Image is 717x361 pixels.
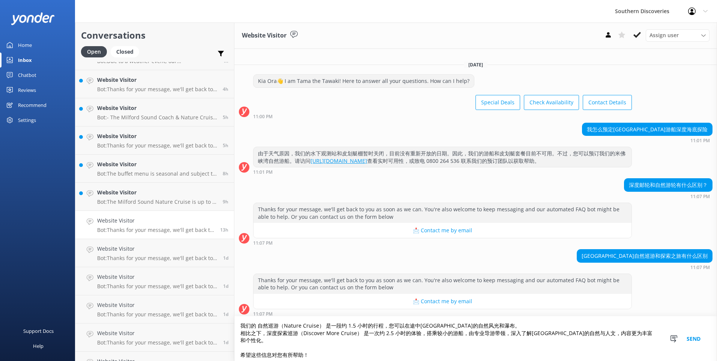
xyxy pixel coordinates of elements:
[220,227,228,233] span: 11:07pm 13-Aug-2025 (UTC +12:00) Pacific/Auckland
[690,138,710,143] strong: 11:01 PM
[97,188,217,197] h4: Website Visitor
[223,170,228,177] span: 03:15am 14-Aug-2025 (UTC +12:00) Pacific/Auckland
[223,283,228,289] span: 05:28am 13-Aug-2025 (UTC +12:00) Pacific/Auckland
[97,132,217,140] h4: Website Visitor
[97,170,217,177] p: Bot: The buffet menu is seasonal and subject to change, featuring a selection of classic kiwi and...
[582,138,712,143] div: 11:01pm 13-Aug-2025 (UTC +12:00) Pacific/Auckland
[97,217,214,225] h4: Website Visitor
[223,255,228,261] span: 09:23am 13-Aug-2025 (UTC +12:00) Pacific/Auckland
[97,255,217,262] p: Bot: Thanks for your message, we'll get back to you as soon as we can. You're also welcome to kee...
[97,86,217,93] p: Bot: Thanks for your message, we'll get back to you as soon as we can. You're also welcome to kee...
[223,311,228,317] span: 02:34am 13-Aug-2025 (UTC +12:00) Pacific/Auckland
[81,28,228,42] h2: Conversations
[253,75,474,87] div: Kia Ora👋 I am Tama the Tawaki! Here to answer all your questions. How can I help?
[97,199,217,205] p: Bot: The Milford Sound Nature Cruise is up to 2 hours long.
[97,283,217,290] p: Bot: Thanks for your message, we'll get back to you as soon as we can. You're also welcome to kee...
[253,169,632,174] div: 11:01pm 13-Aug-2025 (UTC +12:00) Pacific/Auckland
[690,194,710,199] strong: 11:07 PM
[75,183,234,211] a: Website VisitorBot:The Milford Sound Nature Cruise is up to 2 hours long.9h
[18,98,46,113] div: Recommend
[75,295,234,323] a: Website VisitorBot:Thanks for your message, we'll get back to you as soon as we can. You're also ...
[223,86,228,92] span: 07:18am 14-Aug-2025 (UTC +12:00) Pacific/Auckland
[223,199,228,205] span: 02:12am 14-Aug-2025 (UTC +12:00) Pacific/Auckland
[97,329,217,337] h4: Website Visitor
[75,239,234,267] a: Website VisitorBot:Thanks for your message, we'll get back to you as soon as we can. You're also ...
[253,274,631,294] div: Thanks for your message, we'll get back to you as soon as we can. You're also welcome to keep mes...
[81,46,107,57] div: Open
[649,31,679,39] span: Assign user
[75,98,234,126] a: Website VisitorBot:- The Milford Sound Coach & Nature Cruise is a full-day trip with departures f...
[234,316,717,361] textarea: 我们的 自然巡游（Nature Cruise） 是一段约 1.5 小时的行程，您可以在途中[GEOGRAPHIC_DATA]的自然风光和瀑布。 相比之下，深度探索巡游（Discover More...
[111,47,143,56] a: Closed
[18,53,32,68] div: Inbox
[310,157,367,164] a: [URL][DOMAIN_NAME]
[11,12,54,25] img: yonder-white-logo.png
[577,265,712,270] div: 11:07pm 13-Aug-2025 (UTC +12:00) Pacific/Auckland
[75,126,234,155] a: Website VisitorBot:Thanks for your message, we'll get back to you as soon as we can. You're also ...
[253,170,273,174] strong: 11:01 PM
[111,46,139,57] div: Closed
[583,95,632,110] button: Contact Details
[577,250,712,262] div: [GEOGRAPHIC_DATA]自然巡游和探索之旅有什么区别
[97,339,217,346] p: Bot: Thanks for your message, we'll get back to you as soon as we can. You're also welcome to kee...
[75,267,234,295] a: Website VisitorBot:Thanks for your message, we'll get back to you as soon as we can. You're also ...
[646,29,709,41] div: Assign User
[33,338,43,353] div: Help
[624,179,712,191] div: 深度邮轮和自然游轮有什么区别？
[253,240,632,245] div: 11:07pm 13-Aug-2025 (UTC +12:00) Pacific/Auckland
[624,194,712,199] div: 11:07pm 13-Aug-2025 (UTC +12:00) Pacific/Auckland
[18,68,36,83] div: Chatbot
[253,294,631,309] button: 📩 Contact me by email
[97,76,217,84] h4: Website Visitor
[253,312,273,316] strong: 11:07 PM
[97,301,217,309] h4: Website Visitor
[253,311,632,316] div: 11:07pm 13-Aug-2025 (UTC +12:00) Pacific/Auckland
[223,142,228,149] span: 06:24am 14-Aug-2025 (UTC +12:00) Pacific/Auckland
[475,95,520,110] button: Special Deals
[97,142,217,149] p: Bot: Thanks for your message, we'll get back to you as soon as we can. You're also welcome to kee...
[253,147,631,167] div: 由于天气原因，我们的水下观测站和皮划艇棚暂时关闭，目前没有重新开放的日期。因此，我们的游船和皮划艇套餐目前不可用。不过，您可以预订我们的米佛峡湾自然游船。请访问 查看实时可用性，或致电 0800...
[97,104,217,112] h4: Website Visitor
[253,203,631,223] div: Thanks for your message, we'll get back to you as soon as we can. You're also welcome to keep mes...
[253,241,273,245] strong: 11:07 PM
[524,95,579,110] button: Check Availability
[18,113,36,128] div: Settings
[253,114,273,119] strong: 11:00 PM
[97,245,217,253] h4: Website Visitor
[97,114,217,121] p: Bot: - The Milford Sound Coach & Nature Cruise is a full-day trip with departures from [GEOGRAPHI...
[75,211,234,239] a: Website VisitorBot:Thanks for your message, we'll get back to you as soon as we can. You're also ...
[253,114,632,119] div: 11:00pm 13-Aug-2025 (UTC +12:00) Pacific/Auckland
[75,323,234,352] a: Website VisitorBot:Thanks for your message, we'll get back to you as soon as we can. You're also ...
[97,227,214,233] p: Bot: Thanks for your message, we'll get back to you as soon as we can. You're also welcome to kee...
[97,273,217,281] h4: Website Visitor
[223,339,228,346] span: 01:21am 13-Aug-2025 (UTC +12:00) Pacific/Auckland
[97,160,217,168] h4: Website Visitor
[75,155,234,183] a: Website VisitorBot:The buffet menu is seasonal and subject to change, featuring a selection of cl...
[18,38,32,53] div: Home
[97,311,217,318] p: Bot: Thanks for your message, we'll get back to you as soon as we can. You're also welcome to kee...
[23,323,54,338] div: Support Docs
[75,70,234,98] a: Website VisitorBot:Thanks for your message, we'll get back to you as soon as we can. You're also ...
[582,123,712,136] div: 我怎么预定[GEOGRAPHIC_DATA]游船深度海底探险
[18,83,36,98] div: Reviews
[679,316,708,361] button: Send
[81,47,111,56] a: Open
[464,62,487,68] span: [DATE]
[223,114,228,120] span: 06:39am 14-Aug-2025 (UTC +12:00) Pacific/Auckland
[253,223,631,238] button: 📩 Contact me by email
[690,265,710,270] strong: 11:07 PM
[242,31,286,41] h3: Website Visitor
